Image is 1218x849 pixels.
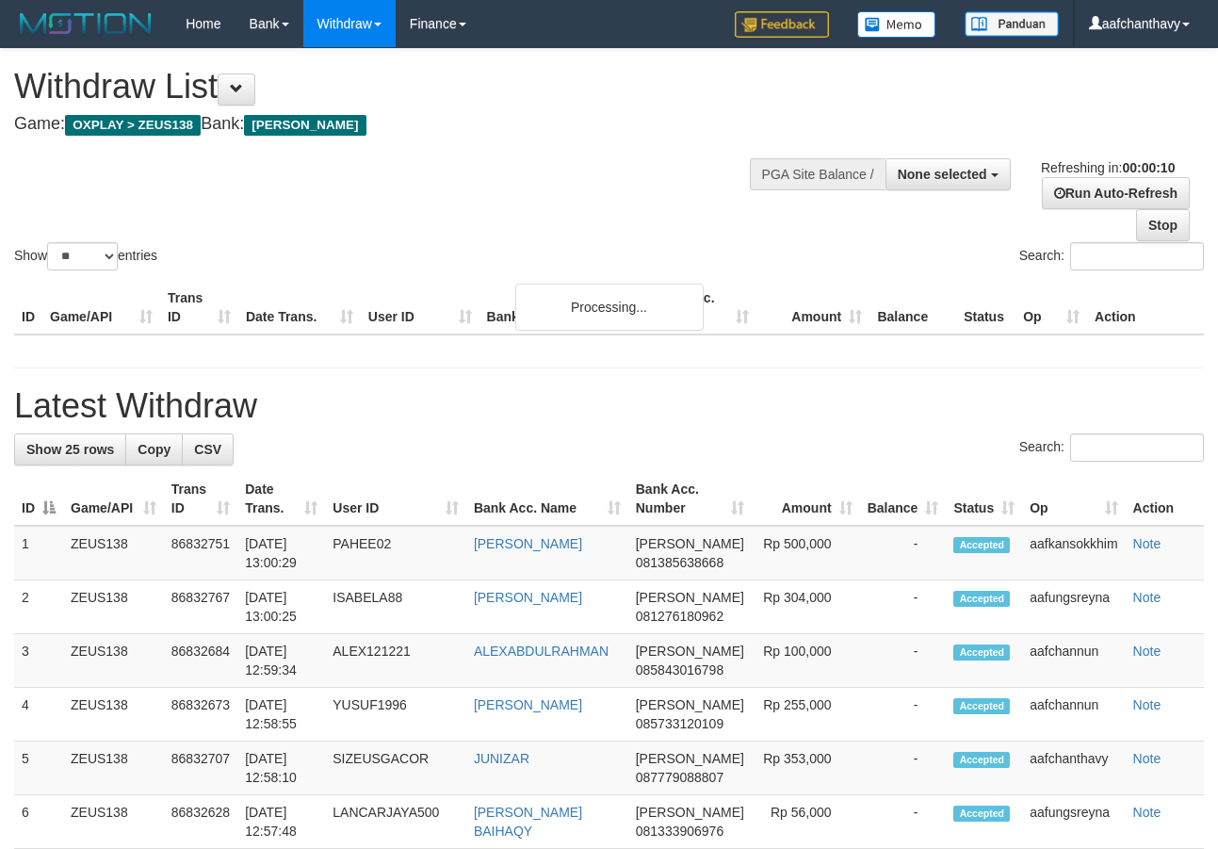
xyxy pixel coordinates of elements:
[14,742,63,795] td: 5
[885,158,1011,190] button: None selected
[164,742,237,795] td: 86832707
[244,115,365,136] span: [PERSON_NAME]
[63,526,164,580] td: ZEUS138
[953,645,1010,661] span: Accepted
[164,688,237,742] td: 86832673
[1070,433,1204,462] input: Search:
[860,795,947,849] td: -
[636,662,723,678] span: Copy 085843016798 to clipboard
[479,281,644,335] th: Bank Acc. Name
[474,751,529,766] a: JUNIZAR
[953,591,1010,607] span: Accepted
[164,472,237,526] th: Trans ID: activate to sort column ascending
[636,805,744,820] span: [PERSON_NAME]
[953,752,1010,768] span: Accepted
[1022,526,1125,580] td: aafkansokkhim
[1022,795,1125,849] td: aafungsreyna
[194,442,221,457] span: CSV
[946,472,1022,526] th: Status: activate to sort column ascending
[1087,281,1204,335] th: Action
[164,580,237,634] td: 86832767
[125,433,183,465] a: Copy
[953,698,1010,714] span: Accepted
[1022,580,1125,634] td: aafungsreyna
[1126,472,1204,526] th: Action
[63,580,164,634] td: ZEUS138
[752,580,860,634] td: Rp 304,000
[860,472,947,526] th: Balance: activate to sort column ascending
[14,242,157,270] label: Show entries
[42,281,160,335] th: Game/API
[752,526,860,580] td: Rp 500,000
[860,580,947,634] td: -
[325,634,466,688] td: ALEX121221
[325,526,466,580] td: PAHEE02
[965,11,1059,37] img: panduan.png
[474,644,609,659] a: ALEXABDULRAHMAN
[14,472,63,526] th: ID: activate to sort column descending
[752,634,860,688] td: Rp 100,000
[14,281,42,335] th: ID
[1022,634,1125,688] td: aafchannun
[898,167,987,182] span: None selected
[1022,742,1125,795] td: aafchanthavy
[160,281,238,335] th: Trans ID
[636,536,744,551] span: [PERSON_NAME]
[756,281,869,335] th: Amount
[860,526,947,580] td: -
[860,688,947,742] td: -
[238,281,361,335] th: Date Trans.
[1015,281,1087,335] th: Op
[1133,590,1161,605] a: Note
[643,281,756,335] th: Bank Acc. Number
[14,68,793,106] h1: Withdraw List
[1133,751,1161,766] a: Note
[237,742,325,795] td: [DATE] 12:58:10
[325,795,466,849] td: LANCARJAYA500
[237,526,325,580] td: [DATE] 13:00:29
[953,537,1010,553] span: Accepted
[1041,160,1175,175] span: Refreshing in:
[182,433,234,465] a: CSV
[1042,177,1190,209] a: Run Auto-Refresh
[14,634,63,688] td: 3
[474,697,582,712] a: [PERSON_NAME]
[752,795,860,849] td: Rp 56,000
[138,442,171,457] span: Copy
[1133,697,1161,712] a: Note
[14,580,63,634] td: 2
[474,590,582,605] a: [PERSON_NAME]
[1133,805,1161,820] a: Note
[14,795,63,849] td: 6
[628,472,752,526] th: Bank Acc. Number: activate to sort column ascending
[63,688,164,742] td: ZEUS138
[164,634,237,688] td: 86832684
[361,281,479,335] th: User ID
[325,580,466,634] td: ISABELA88
[636,644,744,659] span: [PERSON_NAME]
[860,742,947,795] td: -
[164,795,237,849] td: 86832628
[14,9,157,38] img: MOTION_logo.png
[325,472,466,526] th: User ID: activate to sort column ascending
[636,770,723,785] span: Copy 087779088807 to clipboard
[237,634,325,688] td: [DATE] 12:59:34
[869,281,956,335] th: Balance
[474,805,582,839] a: [PERSON_NAME] BAIHAQY
[237,795,325,849] td: [DATE] 12:57:48
[636,609,723,624] span: Copy 081276180962 to clipboard
[735,11,829,38] img: Feedback.jpg
[636,697,744,712] span: [PERSON_NAME]
[752,688,860,742] td: Rp 255,000
[237,472,325,526] th: Date Trans.: activate to sort column ascending
[14,526,63,580] td: 1
[237,580,325,634] td: [DATE] 13:00:25
[636,590,744,605] span: [PERSON_NAME]
[14,688,63,742] td: 4
[515,284,704,331] div: Processing...
[164,526,237,580] td: 86832751
[750,158,885,190] div: PGA Site Balance /
[1019,242,1204,270] label: Search:
[474,536,582,551] a: [PERSON_NAME]
[1136,209,1190,241] a: Stop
